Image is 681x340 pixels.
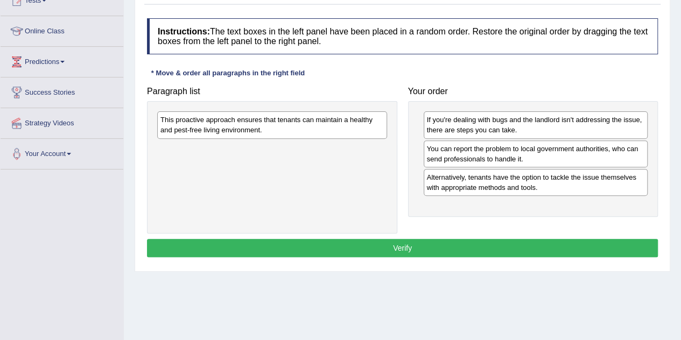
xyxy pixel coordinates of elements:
button: Verify [147,239,658,257]
div: Alternatively, tenants have the option to tackle the issue themselves with appropriate methods an... [424,169,648,196]
a: Success Stories [1,77,123,104]
div: This proactive approach ensures that tenants can maintain a healthy and pest-free living environm... [157,111,387,138]
div: You can report the problem to local government authorities, who can send professionals to handle it. [424,140,648,167]
a: Strategy Videos [1,108,123,135]
div: If you're dealing with bugs and the landlord isn't addressing the issue, there are steps you can ... [424,111,648,138]
h4: Paragraph list [147,87,397,96]
a: Predictions [1,47,123,74]
div: * Move & order all paragraphs in the right field [147,68,309,78]
h4: The text boxes in the left panel have been placed in a random order. Restore the original order b... [147,18,658,54]
a: Your Account [1,139,123,166]
a: Online Class [1,16,123,43]
h4: Your order [408,87,658,96]
b: Instructions: [158,27,210,36]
